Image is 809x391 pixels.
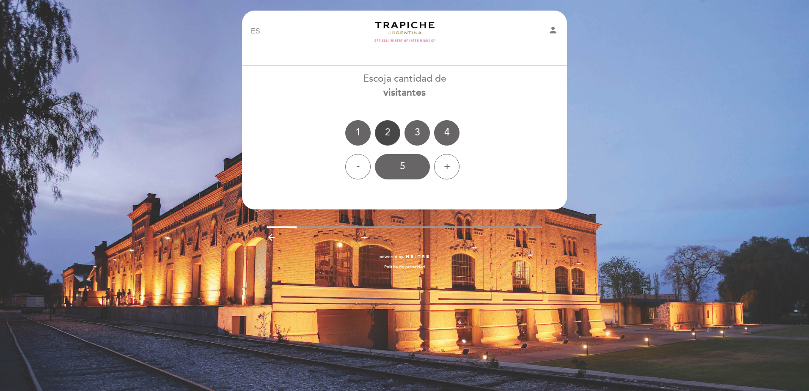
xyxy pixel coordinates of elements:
div: - [345,154,371,179]
a: powered by [380,254,429,260]
a: Turismo Trapiche [352,20,457,43]
span: powered by [380,254,403,260]
div: 1 [345,120,371,146]
button: person [548,25,558,38]
a: Política de privacidad [384,264,425,270]
div: 3 [404,120,430,146]
div: + [434,154,460,179]
div: 2 [375,120,400,146]
i: arrow_backward [267,232,277,242]
div: 5 [375,154,430,179]
i: person [548,25,558,35]
div: 4 [434,120,460,146]
b: visitantes [383,87,426,99]
img: MEITRE [405,255,429,259]
div: Escoja cantidad de [242,72,567,100]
